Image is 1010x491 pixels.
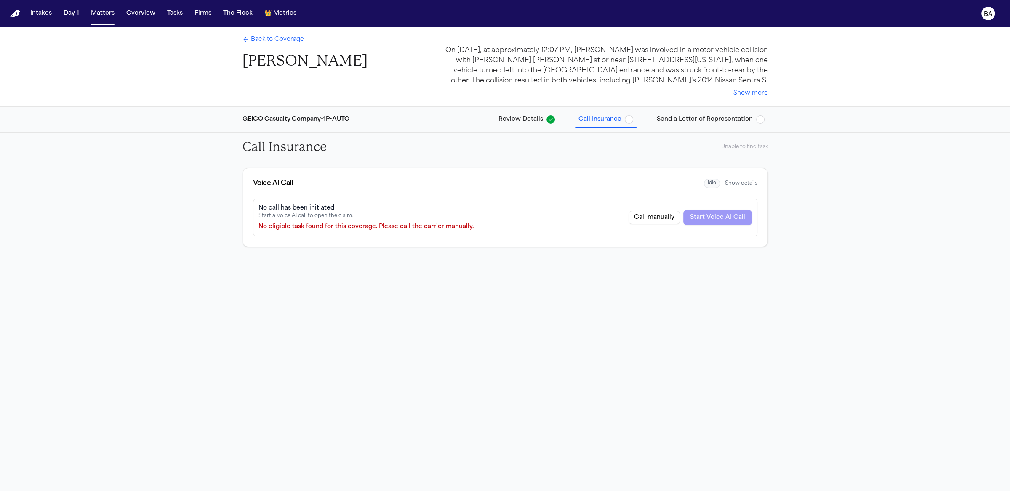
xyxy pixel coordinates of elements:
div: No eligible task found for this coverage. Please call the carrier manually. [258,223,474,231]
button: Review Details [495,112,558,127]
button: Day 1 [60,6,83,21]
div: On [DATE], at approximately 12:07 PM, [PERSON_NAME] was involved in a motor vehicle collision wit... [445,45,768,86]
a: Home [10,10,20,18]
img: Finch Logo [10,10,20,18]
div: Voice AI Call [253,178,293,188]
button: Matters [88,6,118,21]
span: Call Insurance [578,115,621,124]
span: Send a Letter of Representation [657,115,753,124]
button: The Flock [220,6,256,21]
button: Show details [725,180,757,187]
span: idle [704,179,720,188]
span: Review Details [498,115,543,124]
h2: Call Insurance [243,139,327,154]
span: Back to Coverage [251,35,304,44]
h1: [PERSON_NAME] [243,51,368,70]
button: Call Insurance [575,112,637,127]
button: Firms [191,6,215,21]
div: No call has been initiated [258,204,474,212]
button: Intakes [27,6,55,21]
button: Show more [733,89,768,98]
div: GEICO Casualty Company • 1P • AUTO [243,115,349,124]
div: Unable to find task [721,143,768,150]
button: Call carrier manually [629,211,680,224]
button: Tasks [164,6,186,21]
a: Back to Coverage [243,35,304,44]
button: Send a Letter of Representation [653,112,768,127]
div: Start a Voice AI call to open the claim. [258,212,474,219]
button: Overview [123,6,159,21]
button: crownMetrics [261,6,300,21]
